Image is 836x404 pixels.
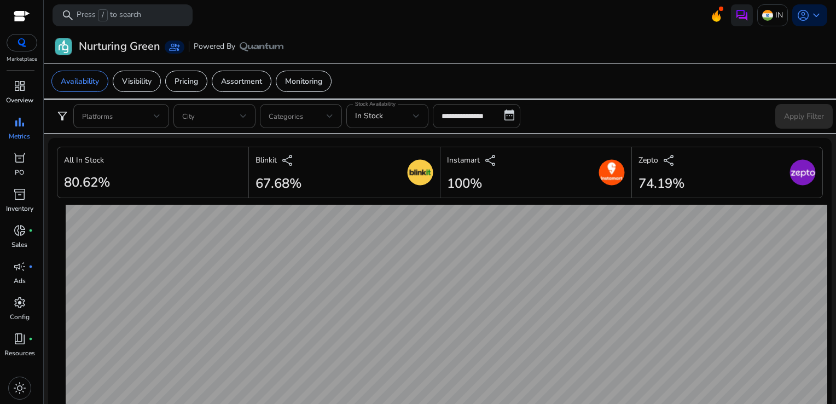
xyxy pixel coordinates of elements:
p: Config [10,312,30,322]
a: group_add [165,41,184,54]
p: All In Stock [64,154,104,166]
p: Availability [61,76,99,87]
span: settings [13,296,26,309]
span: share [484,154,497,167]
p: Ads [14,276,26,286]
p: Marketplace [7,55,37,64]
span: dashboard [13,79,26,93]
span: orders [13,152,26,165]
span: campaign [13,260,26,273]
span: share [663,154,676,167]
p: Resources [4,348,35,358]
p: PO [15,168,24,177]
span: keyboard_arrow_down [810,9,823,22]
span: group_add [169,42,180,53]
p: Sales [11,240,27,250]
span: search [61,9,74,22]
span: fiber_manual_record [28,337,33,341]
span: In Stock [355,111,383,121]
p: Blinkit [256,154,277,166]
p: Assortment [221,76,262,87]
h2: 67.68% [256,176,301,192]
span: account_circle [797,9,810,22]
p: Instamart [447,154,480,166]
mat-label: Stock Availability [355,100,396,108]
span: donut_small [13,224,26,237]
span: Powered By [194,41,235,52]
span: bar_chart [13,116,26,129]
span: light_mode [13,382,26,395]
img: QC-logo.svg [12,38,32,47]
span: fiber_manual_record [28,228,33,233]
span: filter_alt [56,109,69,123]
span: fiber_manual_record [28,264,33,269]
p: Press to search [77,9,141,21]
span: / [98,9,108,21]
p: Inventory [6,204,33,213]
span: book_4 [13,332,26,345]
p: IN [775,5,783,25]
img: in.svg [762,10,773,21]
span: inventory_2 [13,188,26,201]
span: share [281,154,294,167]
h2: 100% [447,176,497,192]
p: Metrics [9,131,30,141]
p: Overview [6,95,33,105]
h2: 74.19% [638,176,684,192]
p: Pricing [175,76,198,87]
img: Nurturing Green [55,38,72,55]
p: Monitoring [285,76,322,87]
h2: 80.62% [64,175,110,191]
p: Visibility [122,76,152,87]
p: Zepto [638,154,658,166]
h3: Nurturing Green [79,40,160,53]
